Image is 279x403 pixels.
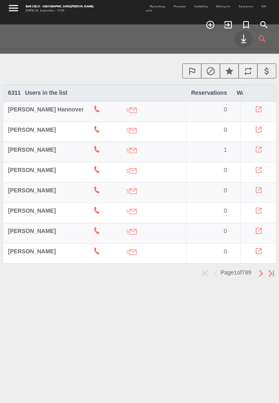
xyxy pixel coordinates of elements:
i: turned_in_not [241,20,251,30]
i: search [259,20,269,30]
span: 0 [224,248,227,255]
span: Waiting list [212,5,235,8]
i: repeat [243,66,253,76]
span: 1 [234,269,237,276]
i: block [206,66,216,76]
img: prev.png [213,270,218,277]
span: 1 [224,146,227,153]
img: first.png [203,270,208,277]
button: menu [7,2,20,16]
span: 0 [224,106,227,113]
span: [PERSON_NAME] [8,207,56,214]
span: My bookings [146,5,170,8]
span: [PERSON_NAME] [8,248,56,255]
img: last.png [268,270,274,277]
span: [PERSON_NAME] [8,228,56,234]
span: Early-access [235,5,257,8]
i: search [257,30,267,48]
i: star [225,66,234,76]
span: Users in the list [25,89,67,96]
span: 0 [224,228,227,234]
span: [PERSON_NAME] [8,187,56,194]
i: menu [7,2,20,14]
span: Availability [190,5,212,8]
th: Reservations [186,85,232,101]
i: add_circle_outline [205,20,215,30]
pagination-template: Page of [200,269,276,276]
th: Walk In [232,85,264,101]
span: 789 [242,269,251,276]
i: exit_to_app [223,20,233,30]
span: [PERSON_NAME] Hannover [8,106,84,113]
i: outlined_flag [187,66,197,76]
b: 6311 [8,89,21,96]
span: [PERSON_NAME] [8,167,56,173]
span: 0 [224,207,227,214]
span: 0 [224,187,227,194]
span: [PERSON_NAME] [8,146,56,153]
span: Floorplan [170,5,190,8]
span: [PERSON_NAME] [8,126,56,133]
span: 0 [224,167,227,173]
i: attach_money [262,66,272,76]
img: next.png [258,270,264,277]
div: [DATE] 26. September - 17:30 [26,9,94,13]
div: Bar Cielo - [GEOGRAPHIC_DATA][PERSON_NAME] [26,5,94,9]
span: 0 [224,126,227,133]
i: keyboard_tab [239,34,248,44]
